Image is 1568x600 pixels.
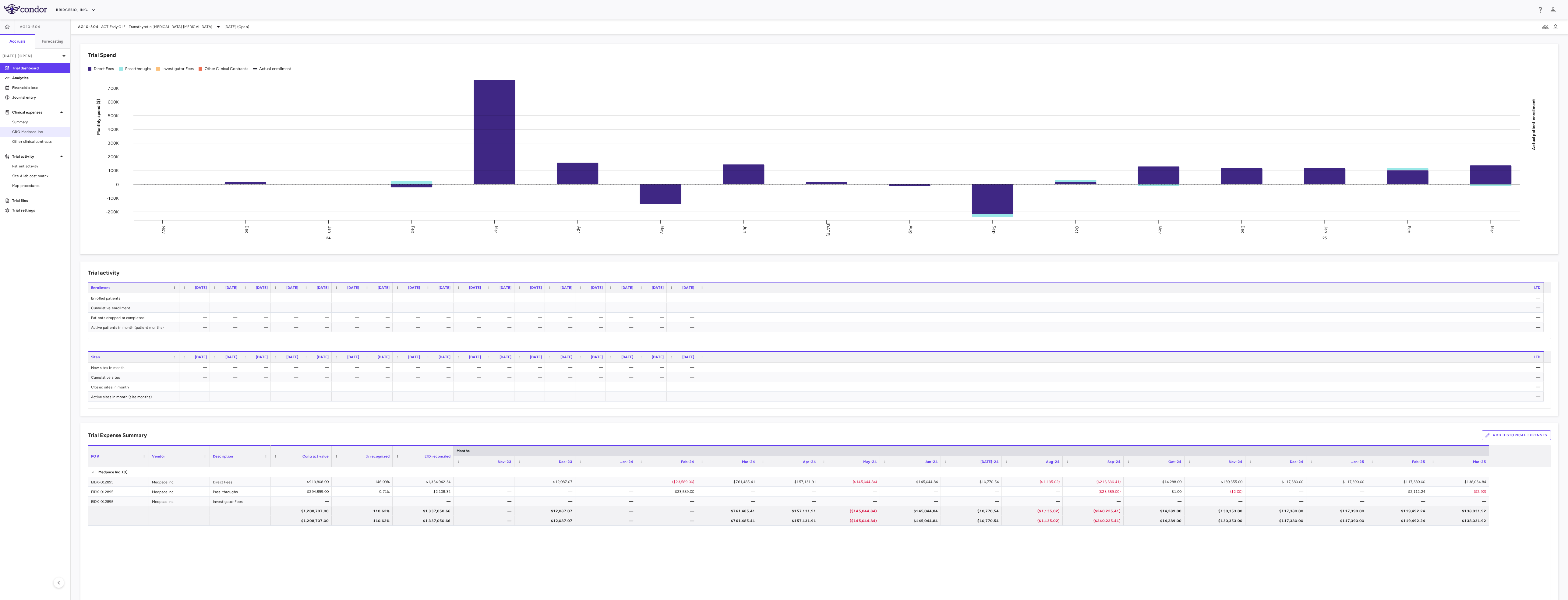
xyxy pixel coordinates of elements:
[581,363,603,372] div: —
[581,372,603,382] div: —
[550,382,572,392] div: —
[98,467,122,477] span: Medpace Inc.
[276,293,298,303] div: —
[1489,226,1495,233] text: Mar
[1473,460,1486,464] span: Mar-25
[550,363,572,372] div: —
[368,363,390,372] div: —
[642,477,694,487] div: ($23,589.00)
[621,286,633,290] span: [DATE]
[88,382,179,391] div: Closed sites in month
[88,322,179,332] div: Active patients in month (patient months)
[215,293,237,303] div: —
[946,477,999,487] div: $10,770.54
[642,382,664,392] div: —
[152,454,165,458] span: Vendor
[42,39,64,44] h6: Forecasting
[672,313,694,322] div: —
[215,303,237,313] div: —
[559,460,572,464] span: Dec-23
[91,355,100,359] span: Sites
[149,496,210,506] div: Medpace Inc.
[88,487,149,496] div: EIDX-012895
[286,286,298,290] span: [DATE]
[88,51,116,59] h6: Trial Spend
[459,303,481,313] div: —
[1531,99,1536,150] tspan: Actual patient enrollment
[672,382,694,392] div: —
[459,313,481,322] div: —
[469,355,481,359] span: [DATE]
[185,392,207,402] div: —
[1351,460,1364,464] span: Jan-25
[459,382,481,392] div: —
[326,236,331,240] text: 24
[337,477,390,487] div: 146.09%
[347,286,359,290] span: [DATE]
[244,225,249,233] text: Dec
[991,226,997,233] text: Sep
[576,226,581,233] text: Apr
[307,303,329,313] div: —
[276,363,298,372] div: —
[742,226,747,233] text: Jun
[581,382,603,392] div: —
[429,293,450,303] div: —
[246,363,268,372] div: —
[672,303,694,313] div: —
[682,286,694,290] span: [DATE]
[398,477,450,487] div: $1,334,942.34
[611,363,633,372] div: —
[550,372,572,382] div: —
[459,477,511,487] div: —
[520,313,542,322] div: —
[681,460,694,464] span: Feb-24
[307,392,329,402] div: —
[378,355,390,359] span: [DATE]
[980,460,999,464] span: [DATE]-24
[398,303,420,313] div: —
[520,322,542,332] div: —
[276,303,298,313] div: —
[429,372,450,382] div: —
[642,303,664,313] div: —
[378,286,390,290] span: [DATE]
[429,392,450,402] div: —
[12,183,65,188] span: Map procedures
[12,75,65,81] p: Analytics
[246,322,268,332] div: —
[347,355,359,359] span: [DATE]
[246,372,268,382] div: —
[620,460,633,464] span: Jan-24
[825,223,831,237] text: [DATE]
[286,355,298,359] span: [DATE]
[703,293,1541,303] div: —
[276,382,298,392] div: —
[591,355,603,359] span: [DATE]
[88,477,149,486] div: EIDX-012895
[88,303,179,312] div: Cumulative enrollment
[520,372,542,382] div: —
[642,392,664,402] div: —
[337,363,359,372] div: —
[12,129,65,135] span: CRO Medpace Inc.
[246,392,268,402] div: —
[408,355,420,359] span: [DATE]
[703,303,1541,313] div: —
[429,303,450,313] div: —
[398,363,420,372] div: —
[12,173,65,179] span: Site & lab cost matrix
[489,392,511,402] div: —
[429,322,450,332] div: —
[611,372,633,382] div: —
[368,322,390,332] div: —
[259,66,291,72] div: Actual enrollment
[581,322,603,332] div: —
[550,392,572,402] div: —
[500,355,511,359] span: [DATE]
[703,372,1541,382] div: —
[12,198,65,203] p: Trial files
[195,355,207,359] span: [DATE]
[256,355,268,359] span: [DATE]
[682,355,694,359] span: [DATE]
